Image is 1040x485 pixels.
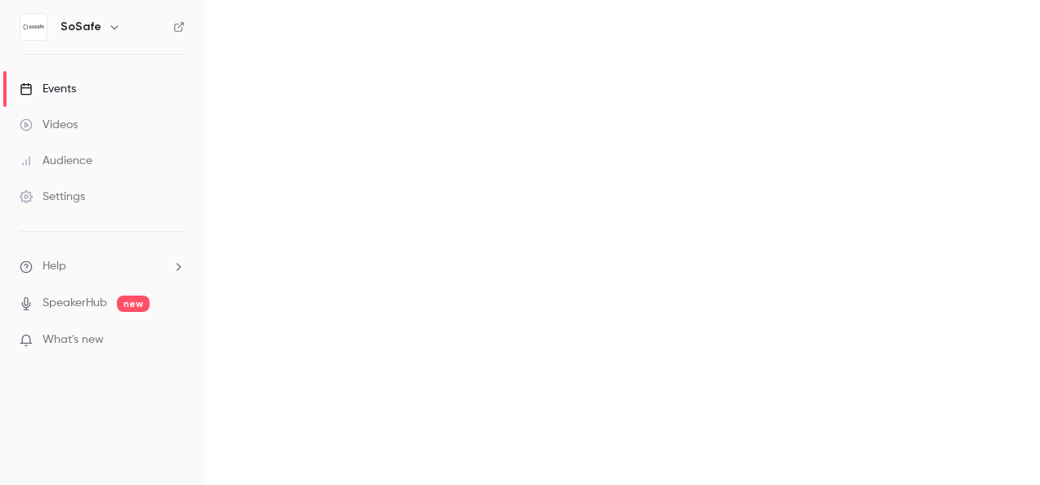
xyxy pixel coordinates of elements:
div: Videos [20,117,78,133]
div: Settings [20,189,85,205]
a: SpeakerHub [43,295,107,312]
div: Events [20,81,76,97]
span: Help [43,258,66,275]
span: new [117,296,150,312]
img: SoSafe [20,14,47,40]
h6: SoSafe [61,19,101,35]
span: What's new [43,331,104,349]
li: help-dropdown-opener [20,258,185,275]
div: Audience [20,153,92,169]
